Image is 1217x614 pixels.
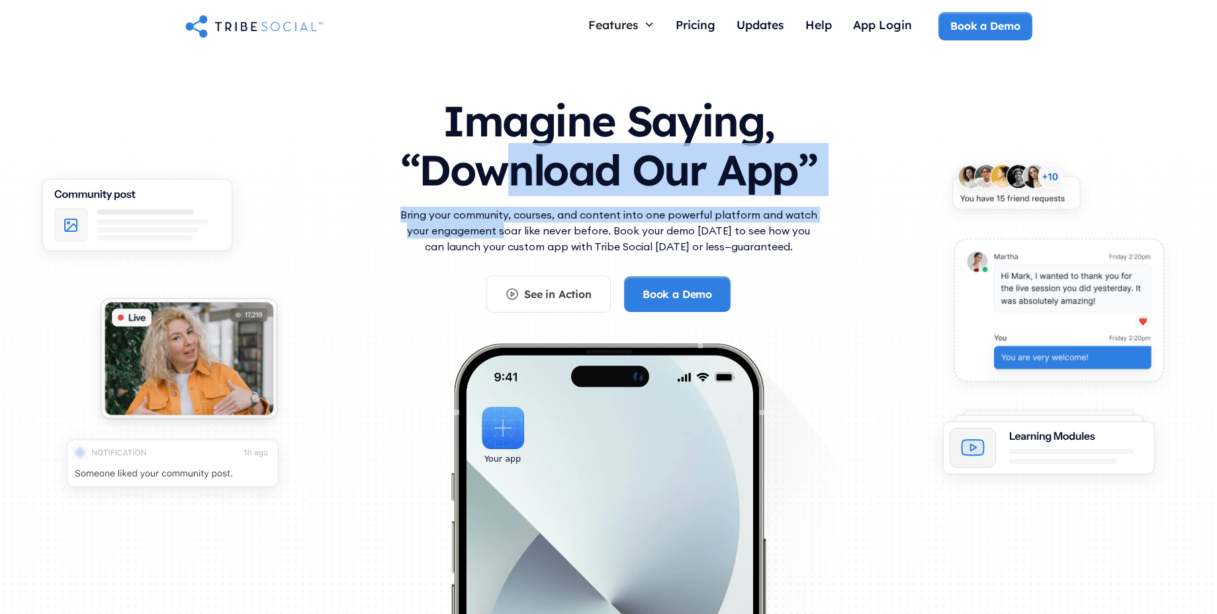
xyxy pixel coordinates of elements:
img: An illustration of Live video [85,287,293,438]
a: Help [795,12,842,40]
a: home [185,13,323,39]
a: Book a Demo [624,276,731,312]
div: See in Action [524,287,592,301]
div: Pricing [676,17,715,32]
div: Your app [484,452,521,466]
a: Book a Demo [938,12,1032,40]
img: An illustration of Community Feed [24,166,250,274]
img: An illustration of push notification [49,427,296,509]
div: App Login [853,17,912,32]
div: Features [588,17,639,32]
a: App Login [842,12,923,40]
a: Updates [726,12,795,40]
div: Features [578,12,665,37]
div: Updates [737,17,784,32]
a: See in Action [486,276,611,313]
div: Help [805,17,832,32]
img: An illustration of chat [937,227,1181,403]
h1: Imagine Saying, “Download Our App” [397,83,821,201]
img: An illustration of Learning Modules [925,400,1173,497]
p: Bring your community, courses, and content into one powerful platform and watch your engagement s... [397,207,821,254]
img: An illustration of New friends requests [937,153,1095,229]
a: Pricing [665,12,726,40]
